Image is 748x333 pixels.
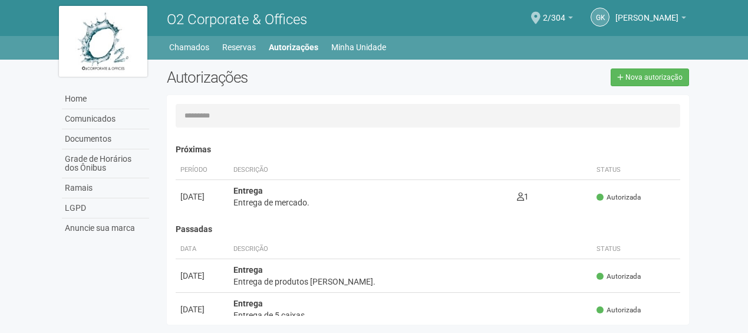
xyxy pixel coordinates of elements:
a: Grade de Horários dos Ônibus [62,149,149,178]
div: Entrega de mercado. [233,197,508,208]
a: Anuncie sua marca [62,218,149,238]
th: Descrição [229,240,592,259]
a: Nova autorização [611,68,689,86]
span: Autorizada [597,192,641,203]
th: Status [592,240,680,259]
div: [DATE] [180,303,224,315]
img: logo.jpg [59,6,147,77]
div: [DATE] [180,191,224,203]
a: Comunicados [62,109,149,129]
a: LGPD [62,198,149,218]
a: 2/304 [543,15,573,24]
h4: Passadas [176,225,681,234]
span: Nova autorização [625,73,683,81]
div: Entrega de 5 caixas. [233,309,588,321]
h2: Autorizações [167,68,419,86]
span: Autorizada [597,305,641,315]
h4: Próximas [176,145,681,154]
span: 2/304 [543,2,565,22]
th: Data [176,240,229,259]
a: Ramais [62,178,149,198]
a: [PERSON_NAME] [615,15,686,24]
strong: Entrega [233,186,263,195]
a: Reservas [222,39,256,56]
span: 1 [517,192,529,201]
a: Documentos [62,129,149,149]
th: Status [592,161,680,180]
span: Autorizada [597,272,641,282]
strong: Entrega [233,299,263,308]
span: Gleice Kelly [615,2,678,22]
a: Autorizações [269,39,318,56]
th: Descrição [229,161,512,180]
div: Entrega de produtos [PERSON_NAME]. [233,276,588,288]
th: Período [176,161,229,180]
div: [DATE] [180,270,224,282]
a: Home [62,89,149,109]
a: Chamados [169,39,209,56]
a: GK [591,8,609,27]
span: O2 Corporate & Offices [167,11,307,28]
a: Minha Unidade [331,39,386,56]
strong: Entrega [233,265,263,275]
